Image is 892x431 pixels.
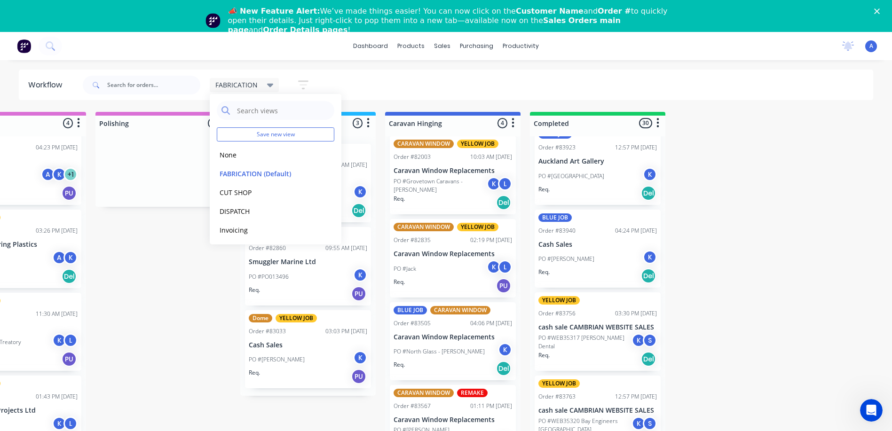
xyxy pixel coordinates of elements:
div: Workflow [28,79,67,91]
div: Order #83505 [394,319,431,328]
div: YELLOW JOBOrder #8375603:30 PM [DATE]cash sale CAMBRIAN WEBSITE SALESPO #WEB35317 [PERSON_NAME] D... [535,292,661,371]
p: Req. [394,360,405,369]
div: Del [641,352,656,367]
p: PO #North Glass - [PERSON_NAME] [394,347,485,356]
div: A [41,167,55,181]
b: 📣 New Feature Alert: [228,7,320,16]
div: 04:24 PM [DATE] [615,227,657,235]
b: Order Details pages [263,25,347,34]
p: Req. [538,351,550,360]
div: YELLOW JOB [457,140,498,148]
div: Del [496,361,511,376]
b: Customer Name [516,7,584,16]
div: 03:03 PM [DATE] [325,327,367,336]
div: Del [62,269,77,284]
p: PO #Jack [394,265,416,273]
div: 11:30 AM [DATE] [36,310,78,318]
p: PO #PO013496 [249,273,289,281]
input: Search views [236,101,330,120]
div: REMAKE [457,389,488,397]
img: Factory [17,39,31,53]
div: K [632,416,646,431]
div: We’ve made things easier! You can now click on the and to quickly open their details. Just right-... [228,7,672,35]
div: Order #82003 [394,153,431,161]
div: K [498,343,512,357]
div: S [643,333,657,347]
div: sales [429,39,455,53]
div: Del [641,186,656,201]
div: YELLOW JOB [276,314,317,322]
div: Order #83923 [538,143,576,152]
p: Auckland Art Gallery [538,157,657,165]
div: 02:19 PM [DATE] [470,236,512,244]
div: K [643,167,657,181]
button: Save new view [217,127,334,141]
div: S [643,416,657,431]
button: FABRICATION (Default) [217,168,317,179]
div: BLUE JOB [538,213,572,222]
div: Order #82860 [249,244,286,252]
div: K [643,250,657,264]
div: YELLOW JOB [538,379,580,388]
a: dashboard [348,39,393,53]
div: Order #83567 [394,402,431,410]
b: Sales Orders main page [228,16,621,34]
p: cash sale CAMBRIAN WEBSITE SALES [538,407,657,415]
div: Del [496,195,511,210]
div: Order #83763 [538,392,576,401]
button: CUT SHOP [217,187,317,198]
div: 09:55 AM [DATE] [325,244,367,252]
div: K [52,416,66,431]
span: A [869,42,873,50]
p: Cash Sales [249,341,367,349]
div: PU [496,278,511,293]
div: 03:26 PM [DATE] [36,227,78,235]
p: Req. [249,368,260,377]
div: L [498,177,512,191]
div: Order #83940 [538,227,576,235]
p: Req. [249,286,260,294]
p: Caravan Window Replacements [394,167,512,175]
div: K [52,333,66,347]
p: Smuggler Marine Ltd [249,258,367,266]
div: K [353,268,367,282]
div: YELLOW JOB [457,223,498,231]
p: PO #[PERSON_NAME] [538,255,594,263]
div: PU [62,352,77,367]
div: K [353,351,367,365]
p: Req. [538,268,550,276]
div: MouldingOrder #8286009:55 AM [DATE]Smuggler Marine LtdPO #PO013496KReq.PU [245,227,371,306]
div: BLUE JOB [394,306,427,314]
div: PU [62,186,77,201]
div: 10:03 AM [DATE] [470,153,512,161]
div: L [498,260,512,274]
p: PO #[GEOGRAPHIC_DATA] [538,172,604,180]
div: 01:43 PM [DATE] [36,392,78,401]
div: BLUE JOBOrder #8394004:24 PM [DATE]Cash SalesPO #[PERSON_NAME]KReq.Del [535,210,661,288]
div: Close [874,8,884,14]
div: K [487,177,501,191]
button: DISPATCH [217,206,317,217]
p: Cash Sales [538,241,657,249]
div: K [487,260,501,274]
p: Req. [538,185,550,194]
iframe: Intercom live chat [860,399,883,422]
div: 12:57 PM [DATE] [615,392,657,401]
button: Invoicing [217,225,317,235]
div: products [393,39,429,53]
div: K [353,185,367,199]
p: PO #WEB35317 [PERSON_NAME] Dental [538,334,632,351]
div: + 1 [63,167,78,181]
p: Req. [394,195,405,203]
p: cash sale CAMBRIAN WEBSITE SALES [538,323,657,331]
div: CARAVAN WINDOW [394,223,454,231]
p: PO #Grovetown Caravans - [PERSON_NAME] [394,177,487,194]
div: L [63,333,78,347]
div: Del [351,203,366,218]
div: 12:57 PM [DATE] [615,143,657,152]
div: Order #83033 [249,327,286,336]
div: CARAVAN WINDOWYELLOW JOBOrder #8283502:19 PM [DATE]Caravan Window ReplacementsPO #JackKLReq.PU [390,219,516,298]
p: Req. [394,278,405,286]
div: Order #82835 [394,236,431,244]
div: A [52,251,66,265]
